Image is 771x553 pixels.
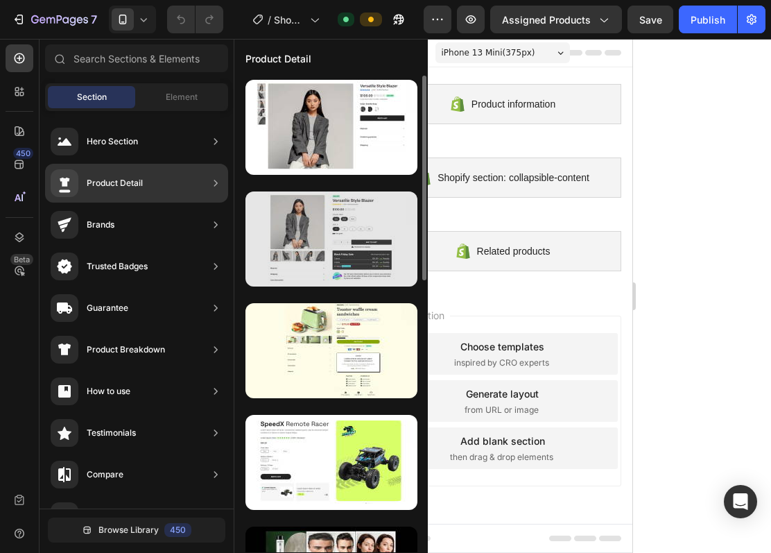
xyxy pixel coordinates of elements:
iframe: Design area [372,39,632,553]
div: Open Intercom Messenger [724,485,757,518]
div: Guarantee [87,301,128,315]
div: Beta [10,254,33,265]
div: 450 [13,148,33,159]
div: Product Breakdown [87,343,165,357]
div: Compare [87,468,123,482]
span: Save [639,14,662,26]
span: / [268,12,271,27]
span: Assigned Products [502,12,591,27]
button: Save [627,6,673,33]
span: Element [166,91,198,103]
span: Browse Library [98,524,159,536]
div: Product Detail [87,176,143,190]
div: How to use [87,384,130,398]
div: Hero Section [87,135,138,148]
button: Assigned Products [490,6,622,33]
span: Section [77,91,107,103]
button: Publish [679,6,737,33]
button: 7 [6,6,103,33]
span: Shopify Original Product Template [274,12,304,27]
div: 450 [164,523,191,537]
div: Brands [87,218,114,232]
button: Browse Library450 [48,518,225,543]
div: Undo/Redo [167,6,223,33]
div: Testimonials [87,426,136,440]
input: Search Sections & Elements [45,44,228,72]
p: 7 [91,11,97,28]
div: Trusted Badges [87,260,148,273]
div: Publish [691,12,725,27]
